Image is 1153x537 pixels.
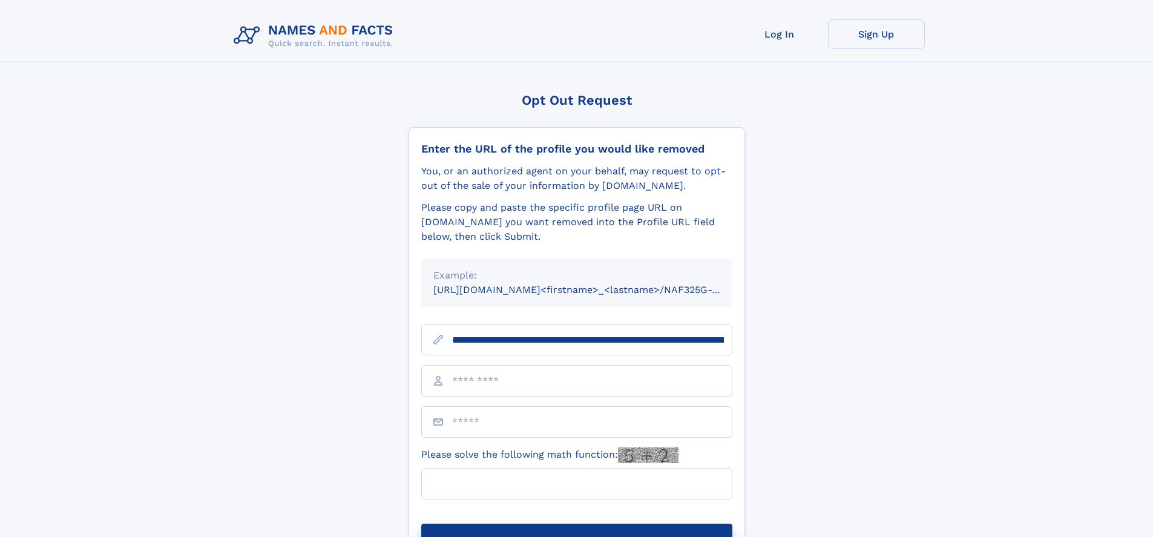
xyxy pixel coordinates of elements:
[421,164,732,193] div: You, or an authorized agent on your behalf, may request to opt-out of the sale of your informatio...
[409,93,745,108] div: Opt Out Request
[421,200,732,244] div: Please copy and paste the specific profile page URL on [DOMAIN_NAME] you want removed into the Pr...
[421,142,732,156] div: Enter the URL of the profile you would like removed
[229,19,403,52] img: Logo Names and Facts
[731,19,828,49] a: Log In
[421,447,678,463] label: Please solve the following math function:
[433,268,720,283] div: Example:
[828,19,925,49] a: Sign Up
[433,284,755,295] small: [URL][DOMAIN_NAME]<firstname>_<lastname>/NAF325G-xxxxxxxx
